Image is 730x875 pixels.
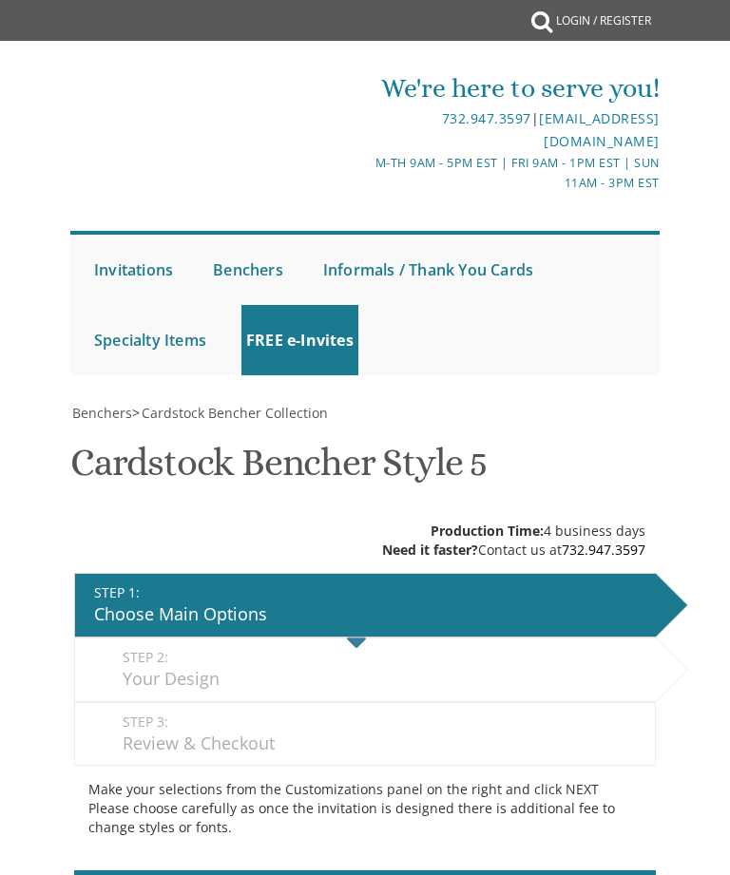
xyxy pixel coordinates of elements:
div: Review & Checkout [123,732,644,756]
a: [EMAIL_ADDRESS][DOMAIN_NAME] [539,109,660,150]
span: > [132,404,328,422]
span: Cardstock Bencher Collection [142,404,328,422]
a: Benchers [70,404,132,422]
div: Your Design [123,667,645,692]
div: Choose Main Options [94,602,645,627]
div: STEP 1: [94,583,645,602]
a: FREE e-Invites [241,305,358,375]
div: 4 business days Contact us at [382,522,645,560]
a: 732.947.3597 [442,109,531,127]
span: Benchers [72,404,132,422]
div: STEP 3: [123,713,644,732]
a: 732.947.3597 [562,541,645,559]
a: Invitations [89,235,178,305]
div: M-Th 9am - 5pm EST | Fri 9am - 1pm EST | Sun 11am - 3pm EST [366,153,660,194]
div: Make your selections from the Customizations panel on the right and click NEXT Please choose care... [88,780,640,837]
a: Cardstock Bencher Collection [140,404,328,422]
a: Informals / Thank You Cards [318,235,538,305]
a: Specialty Items [89,305,211,375]
span: Need it faster? [382,541,478,559]
a: Benchers [208,235,288,305]
h1: Cardstock Bencher Style 5 [70,442,487,498]
div: We're here to serve you! [366,69,660,107]
div: | [366,107,660,153]
div: STEP 2: [123,648,645,667]
span: Production Time: [431,522,544,540]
